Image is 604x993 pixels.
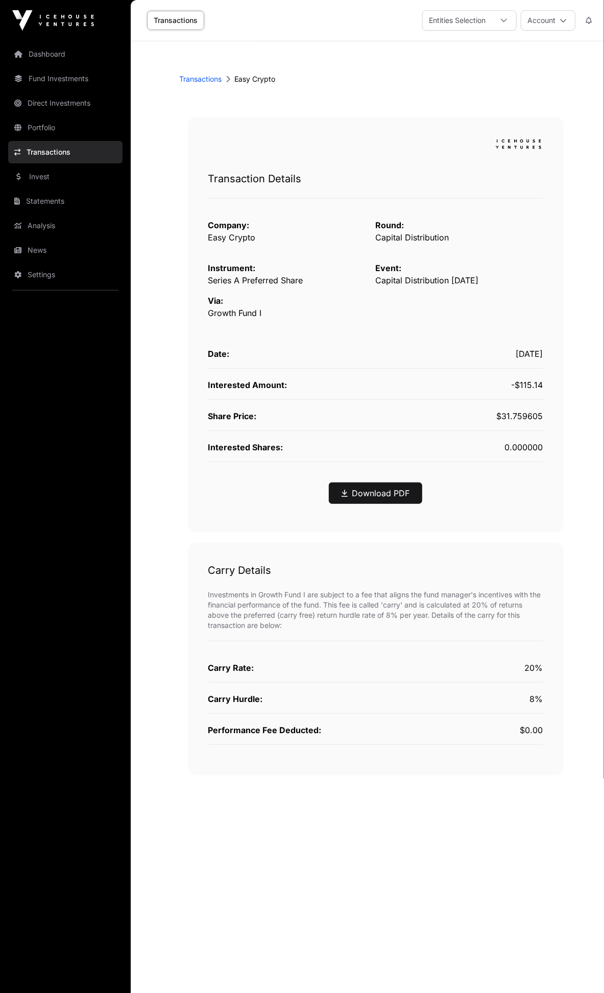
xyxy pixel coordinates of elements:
span: Date: [208,349,230,359]
div: [DATE] [376,348,543,360]
span: Company: [208,220,250,230]
div: 0.000000 [376,441,543,453]
p: Investments in Growth Fund I are subject to a fee that aligns the fund manager's incentives with ... [208,590,543,631]
div: -$115.14 [376,379,543,391]
span: Performance Fee Deducted: [208,725,322,735]
span: Capital Distribution [DATE] [376,275,479,285]
a: News [8,239,123,261]
button: Account [521,10,575,31]
div: Easy Crypto [180,74,555,84]
div: 8% [376,693,543,705]
a: Fund Investments [8,67,123,90]
a: Transactions [8,141,123,163]
div: 20% [376,662,543,674]
img: Icehouse Ventures Logo [12,10,94,31]
button: Download PDF [329,482,422,504]
img: logo [494,137,543,151]
a: Growth Fund I [208,308,262,318]
iframe: Chat Widget [553,944,604,993]
span: Series A Preferred Share [208,275,303,285]
h1: Transaction Details [208,172,543,186]
a: Portfolio [8,116,123,139]
div: $0.00 [376,724,543,736]
a: Dashboard [8,43,123,65]
a: Easy Crypto [208,232,256,243]
div: $31.759605 [376,410,543,422]
a: Transactions [180,74,222,84]
a: Analysis [8,214,123,237]
span: Interested Shares: [208,442,283,452]
a: Download PDF [342,487,409,499]
span: Capital Distribution [376,232,449,243]
a: Invest [8,165,123,188]
h1: Carry Details [208,563,543,577]
span: Carry Hurdle: [208,694,263,704]
a: Statements [8,190,123,212]
a: Transactions [147,11,204,30]
span: Event: [376,263,402,273]
span: Instrument: [208,263,256,273]
span: Round: [376,220,404,230]
span: Carry Rate: [208,663,254,673]
div: Entities Selection [423,11,492,30]
a: Settings [8,263,123,286]
span: Via: [208,296,224,306]
a: Direct Investments [8,92,123,114]
span: Interested Amount: [208,380,287,390]
span: Share Price: [208,411,257,421]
